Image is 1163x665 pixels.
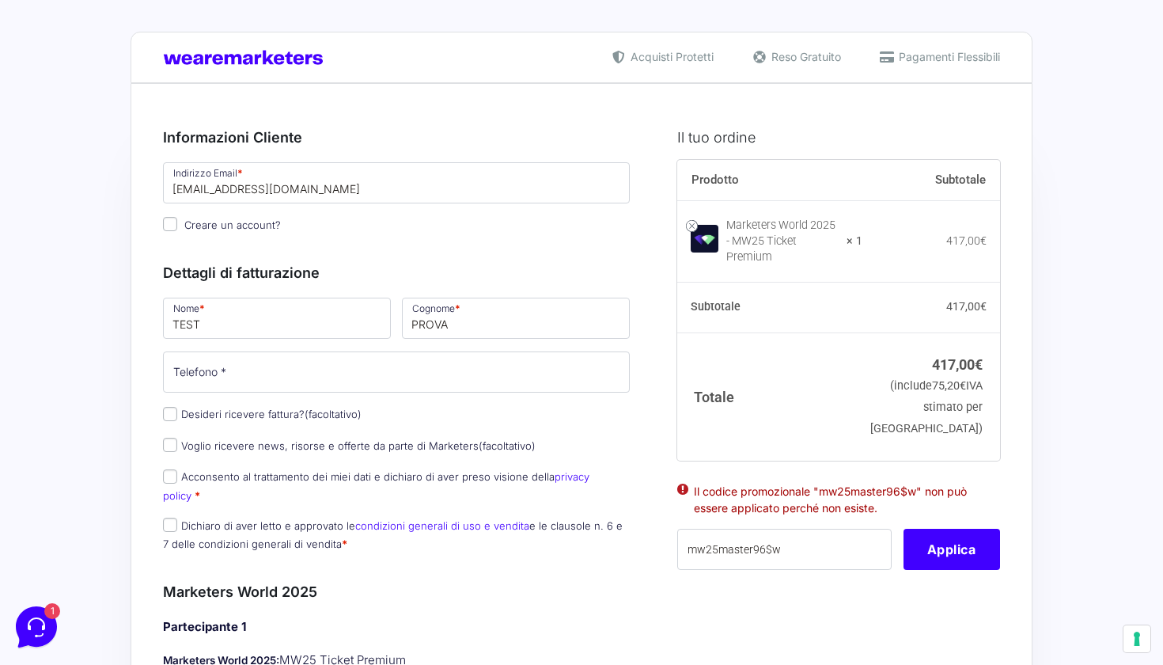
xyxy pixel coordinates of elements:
small: (include IVA stimato per [GEOGRAPHIC_DATA]) [870,379,983,435]
a: [DEMOGRAPHIC_DATA] tutto [141,63,291,76]
span: Le tue conversazioni [25,63,134,76]
th: Prodotto [677,160,863,201]
p: Messaggi [137,530,180,545]
h3: Marketers World 2025 [163,581,630,602]
input: Cerca un articolo... [36,234,259,249]
input: Voglio ricevere news, risorse e offerte da parte di Marketers(facoltativo) [163,438,177,452]
bdi: 417,00 [932,356,983,373]
p: Home [47,530,74,545]
button: Le tue preferenze relative al consenso per le tecnologie di tracciamento [1123,625,1150,652]
p: Ciao 🙂 Se hai qualche domanda siamo qui per aiutarti! [66,108,245,123]
th: Subtotale [677,283,863,333]
input: Nome * [163,298,391,339]
h3: Il tuo ordine [677,127,1000,148]
span: Reso Gratuito [767,48,841,65]
span: Trova una risposta [25,199,123,212]
label: Dichiaro di aver letto e approvato le e le clausole n. 6 e 7 delle condizioni generali di vendita [163,519,623,550]
input: Coupon [677,529,892,570]
h3: Dettagli di fatturazione [163,262,630,283]
span: Pagamenti Flessibili [895,48,1000,65]
a: condizioni generali di uso e vendita [355,519,529,532]
button: 1Messaggi [110,508,207,545]
h4: Partecipante 1 [163,618,630,636]
label: Acconsento al trattamento dei miei dati e dichiaro di aver preso visione della [163,470,589,501]
div: Marketers World 2025 - MW25 Ticket Premium [726,218,837,265]
span: € [975,356,983,373]
input: Dichiaro di aver letto e approvato lecondizioni generali di uso e venditae le clausole n. 6 e 7 d... [163,518,177,532]
span: (facoltativo) [479,439,536,452]
input: Desideri ricevere fattura?(facoltativo) [163,407,177,421]
button: Home [13,508,110,545]
input: Creare un account? [163,217,177,231]
input: Cognome * [402,298,630,339]
input: Indirizzo Email * [163,162,630,203]
iframe: Customerly Messenger Launcher [13,603,60,651]
span: (facoltativo) [305,408,362,420]
span: Inizia una conversazione [103,146,233,158]
img: dark [25,90,57,122]
h2: Ciao da Marketers 👋 [13,13,266,38]
label: Desideri ricevere fattura? [163,408,362,420]
span: Creare un account? [184,218,281,231]
a: Apri Centro Assistenza [169,199,291,212]
bdi: 417,00 [946,300,987,313]
li: Il codice promozionale "mw25master96$w" non può essere applicato perché non esiste. [694,483,983,516]
th: Totale [677,332,863,460]
p: 30 gg fa [255,89,291,103]
a: [PERSON_NAME]Ciao 🙂 Se hai qualche domanda siamo qui per aiutarti!30 gg fa1 [19,82,297,130]
span: € [960,379,966,393]
strong: × 1 [847,234,862,249]
label: Voglio ricevere news, risorse e offerte da parte di Marketers [163,439,536,452]
span: 1 [275,108,291,123]
span: € [980,234,987,247]
button: Inizia una conversazione [25,136,291,168]
p: Aiuto [244,530,267,545]
input: Acconsento al trattamento dei miei dati e dichiaro di aver preso visione dellaprivacy policy [163,469,177,484]
span: 75,20 [932,379,966,393]
bdi: 417,00 [946,234,987,247]
button: Applica [904,529,1000,570]
span: [PERSON_NAME] [66,89,245,104]
img: Marketers World 2025 - MW25 Ticket Premium [691,225,718,253]
span: 1 [158,507,169,518]
span: € [980,300,987,313]
span: Acquisti Protetti [627,48,714,65]
h3: Informazioni Cliente [163,127,630,148]
button: Aiuto [206,508,304,545]
a: privacy policy [163,470,589,501]
input: Telefono * [163,351,630,393]
th: Subtotale [862,160,1000,201]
